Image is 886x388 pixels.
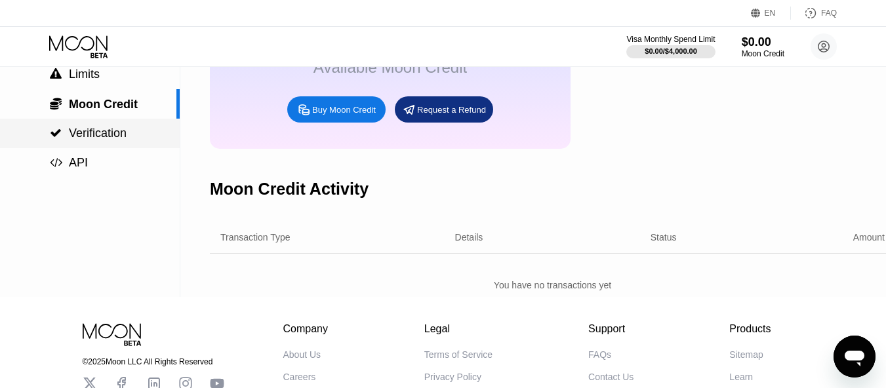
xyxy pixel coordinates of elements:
span:  [50,127,62,139]
div: Learn [729,372,753,382]
div: Careers [283,372,316,382]
div: About Us [283,349,321,360]
span:  [50,68,62,80]
span: Verification [69,126,127,140]
div: FAQ [791,7,837,20]
div: Privacy Policy [424,372,481,382]
div:  [49,127,62,139]
div:  [49,97,62,110]
div: Request a Refund [417,104,486,115]
div: Terms of Service [424,349,493,360]
div: Legal [424,323,493,335]
div: Status [651,232,677,242]
div: Moon Credit [742,49,784,58]
span: Limits [69,68,100,81]
span: Moon Credit [69,98,138,111]
div: Visa Monthly Spend Limit [626,35,715,44]
div: © 2025 Moon LLC All Rights Reserved [83,357,224,366]
div: Company [283,323,329,335]
iframe: Botão para abrir a janela de mensagens [834,336,876,378]
div: Transaction Type [220,232,291,242]
div: Amount [853,232,885,242]
div: Products [729,323,771,335]
div: Moon Credit Activity [210,180,369,199]
div: Sitemap [729,349,763,360]
div: $0.00 / $4,000.00 [645,47,697,55]
span:  [50,97,62,110]
div: EN [765,9,776,18]
div: Buy Moon Credit [287,96,386,123]
span:  [50,157,62,168]
div: FAQ [821,9,837,18]
div: Contact Us [588,372,634,382]
div: Visa Monthly Spend Limit$0.00/$4,000.00 [626,35,715,58]
div: Request a Refund [395,96,493,123]
span: API [69,156,88,169]
div: Support [588,323,634,335]
div: Details [455,232,483,242]
div:  [49,157,62,168]
div: Buy Moon Credit [312,104,376,115]
div:  [49,68,62,80]
div: FAQs [588,349,611,360]
div: $0.00 [742,35,784,49]
div: Available Moon Credit [313,58,467,77]
div: $0.00Moon Credit [742,35,784,58]
div: EN [751,7,791,20]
